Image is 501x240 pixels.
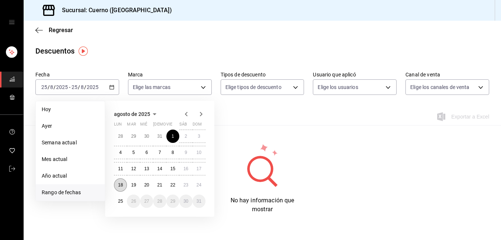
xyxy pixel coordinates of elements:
[198,134,200,139] abbr: 3 de agosto de 2025
[131,182,136,188] abbr: 19 de agosto de 2025
[42,155,99,163] span: Mes actual
[127,178,140,192] button: 19 de agosto de 2025
[86,84,99,90] input: ----
[231,197,294,213] span: No hay información que mostrar
[170,166,175,171] abbr: 15 de agosto de 2025
[118,182,123,188] abbr: 18 de agosto de 2025
[179,178,192,192] button: 23 de agosto de 2025
[118,166,123,171] abbr: 11 de agosto de 2025
[193,122,202,130] abbr: domingo
[69,84,70,90] span: -
[170,182,175,188] abbr: 22 de agosto de 2025
[145,150,148,155] abbr: 6 de agosto de 2025
[114,110,159,119] button: agosto de 2025
[79,47,88,56] img: Tooltip marker
[41,84,48,90] input: --
[197,182,201,188] abbr: 24 de agosto de 2025
[49,27,73,34] span: Regresar
[144,134,149,139] abbr: 30 de julio de 2025
[140,122,147,130] abbr: miércoles
[193,162,205,175] button: 17 de agosto de 2025
[166,130,179,143] button: 1 de agosto de 2025
[166,162,179,175] button: 15 de agosto de 2025
[35,45,75,56] div: Descuentos
[153,162,166,175] button: 14 de agosto de 2025
[157,134,162,139] abbr: 31 de julio de 2025
[140,195,153,208] button: 27 de agosto de 2025
[179,146,192,159] button: 9 de agosto de 2025
[42,139,99,147] span: Semana actual
[140,146,153,159] button: 6 de agosto de 2025
[179,130,192,143] button: 2 de agosto de 2025
[127,146,140,159] button: 5 de agosto de 2025
[114,162,127,175] button: 11 de agosto de 2025
[197,199,201,204] abbr: 31 de agosto de 2025
[128,72,212,77] label: Marca
[193,178,205,192] button: 24 de agosto de 2025
[153,122,197,130] abbr: jueves
[172,150,174,155] abbr: 8 de agosto de 2025
[153,130,166,143] button: 31 de julio de 2025
[159,150,161,155] abbr: 7 de agosto de 2025
[140,178,153,192] button: 20 de agosto de 2025
[114,195,127,208] button: 25 de agosto de 2025
[131,134,136,139] abbr: 29 de julio de 2025
[183,199,188,204] abbr: 30 de agosto de 2025
[184,134,187,139] abbr: 2 de agosto de 2025
[193,146,205,159] button: 10 de agosto de 2025
[153,146,166,159] button: 7 de agosto de 2025
[56,84,68,90] input: ----
[183,182,188,188] abbr: 23 de agosto de 2025
[166,146,179,159] button: 8 de agosto de 2025
[42,106,99,113] span: Hoy
[140,162,153,175] button: 13 de agosto de 2025
[144,166,149,171] abbr: 13 de agosto de 2025
[225,83,281,91] span: Elige tipos de descuento
[140,130,153,143] button: 30 de julio de 2025
[114,111,150,117] span: agosto de 2025
[184,150,187,155] abbr: 9 de agosto de 2025
[193,130,205,143] button: 3 de agosto de 2025
[179,162,192,175] button: 16 de agosto de 2025
[35,72,119,77] label: Fecha
[78,84,80,90] span: /
[114,146,127,159] button: 4 de agosto de 2025
[197,166,201,171] abbr: 17 de agosto de 2025
[119,150,122,155] abbr: 4 de agosto de 2025
[127,122,136,130] abbr: martes
[166,195,179,208] button: 29 de agosto de 2025
[127,130,140,143] button: 29 de julio de 2025
[118,199,123,204] abbr: 25 de agosto de 2025
[157,199,162,204] abbr: 28 de agosto de 2025
[193,195,205,208] button: 31 de agosto de 2025
[221,72,304,77] label: Tipos de descuento
[114,178,127,192] button: 18 de agosto de 2025
[50,84,53,90] input: --
[153,195,166,208] button: 28 de agosto de 2025
[132,150,135,155] abbr: 5 de agosto de 2025
[127,195,140,208] button: 26 de agosto de 2025
[35,27,73,34] button: Regresar
[405,72,489,77] label: Canal de venta
[114,130,127,143] button: 28 de julio de 2025
[318,83,358,91] span: Elige los usuarios
[166,178,179,192] button: 22 de agosto de 2025
[179,195,192,208] button: 30 de agosto de 2025
[197,150,201,155] abbr: 10 de agosto de 2025
[48,84,50,90] span: /
[42,189,99,196] span: Rango de fechas
[131,199,136,204] abbr: 26 de agosto de 2025
[9,19,15,25] button: open drawer
[84,84,86,90] span: /
[179,122,187,130] abbr: sábado
[56,6,172,15] h3: Sucursal: Cuerno ([GEOGRAPHIC_DATA])
[172,134,174,139] abbr: 1 de agosto de 2025
[183,166,188,171] abbr: 16 de agosto de 2025
[170,199,175,204] abbr: 29 de agosto de 2025
[144,199,149,204] abbr: 27 de agosto de 2025
[313,72,397,77] label: Usuario que aplicó
[42,172,99,180] span: Año actual
[71,84,78,90] input: --
[166,122,172,130] abbr: viernes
